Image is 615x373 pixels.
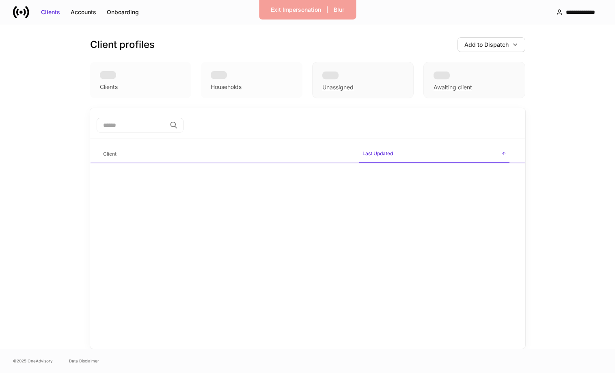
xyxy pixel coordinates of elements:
div: Clients [100,83,118,91]
span: Client [100,146,353,163]
div: Awaiting client [434,83,472,91]
button: Add to Dispatch [457,37,525,52]
div: Clients [41,8,60,16]
a: Data Disclaimer [69,358,99,364]
div: Unassigned [322,83,354,91]
div: Blur [334,6,344,14]
span: © 2025 OneAdvisory [13,358,53,364]
h6: Last Updated [363,150,393,157]
button: Onboarding [101,6,144,19]
div: Add to Dispatch [464,41,509,49]
h3: Client profiles [90,38,155,51]
div: Exit Impersonation [271,6,321,14]
button: Clients [36,6,65,19]
div: Awaiting client [423,62,525,98]
div: Onboarding [107,8,139,16]
span: Last Updated [359,145,509,163]
button: Accounts [65,6,101,19]
button: Exit Impersonation [265,3,326,16]
div: Households [211,83,242,91]
div: Accounts [71,8,96,16]
h6: Client [103,150,117,158]
button: Blur [328,3,350,16]
div: Unassigned [312,62,414,98]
